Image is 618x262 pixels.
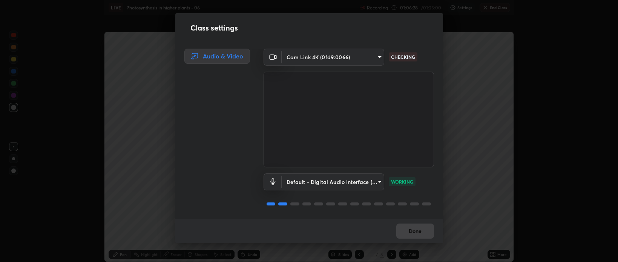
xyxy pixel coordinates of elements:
div: Cam Link 4K (0fd9:0066) [282,49,384,66]
div: Cam Link 4K (0fd9:0066) [282,173,384,190]
p: WORKING [391,178,413,185]
h2: Class settings [190,22,238,34]
p: CHECKING [391,54,415,60]
div: Audio & Video [184,49,250,64]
